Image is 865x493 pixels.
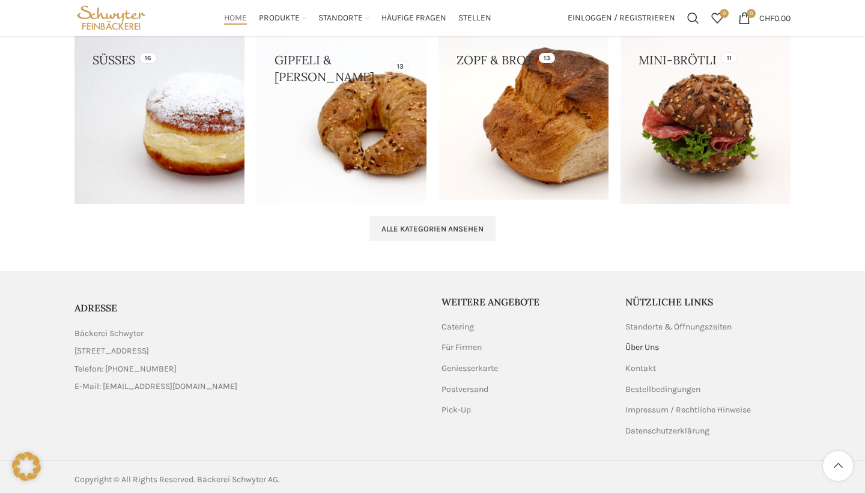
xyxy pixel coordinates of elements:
span: Bäckerei Schwyter [74,327,144,340]
a: Scroll to top button [823,451,853,481]
h5: Weitere Angebote [442,295,607,308]
a: Für Firmen [442,341,483,354]
span: Stellen [458,13,491,24]
a: Geniesserkarte [442,363,499,375]
a: Postversand [442,384,490,396]
div: Meine Wunschliste [705,6,729,30]
span: E-Mail: [EMAIL_ADDRESS][DOMAIN_NAME] [74,380,237,393]
a: Catering [442,321,475,333]
div: Copyright © All Rights Reserved. Bäckerei Schwyter AG. [74,473,426,486]
span: [STREET_ADDRESS] [74,344,149,358]
a: Standorte [318,6,369,30]
a: Über Uns [625,341,660,354]
span: Home [224,13,247,24]
a: Home [224,6,247,30]
a: Alle Kategorien ansehen [369,216,496,241]
a: Impressum / Rechtliche Hinweise [625,404,752,416]
a: Site logo [74,12,148,22]
span: Häufige Fragen [381,13,446,24]
span: ADRESSE [74,302,117,314]
a: Bestellbedingungen [625,384,702,396]
a: Standorte & Öffnungszeiten [625,321,733,333]
span: Standorte [318,13,363,24]
a: 0 [705,6,729,30]
bdi: 0.00 [759,13,791,23]
a: Produkte [259,6,306,30]
a: Kontakt [625,363,657,375]
a: Stellen [458,6,491,30]
a: Pick-Up [442,404,472,416]
span: Einloggen / Registrieren [568,14,675,22]
span: CHF [759,13,774,23]
div: Main navigation [154,6,562,30]
a: List item link [74,363,423,376]
a: Datenschutzerklärung [625,425,711,437]
a: Einloggen / Registrieren [562,6,681,30]
span: Alle Kategorien ansehen [381,224,484,234]
h5: Nützliche Links [625,295,791,308]
a: 0 CHF0.00 [732,6,797,30]
span: Produkte [259,13,300,24]
a: Häufige Fragen [381,6,446,30]
span: 0 [747,9,756,18]
span: 0 [720,9,729,18]
a: Suchen [681,6,705,30]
